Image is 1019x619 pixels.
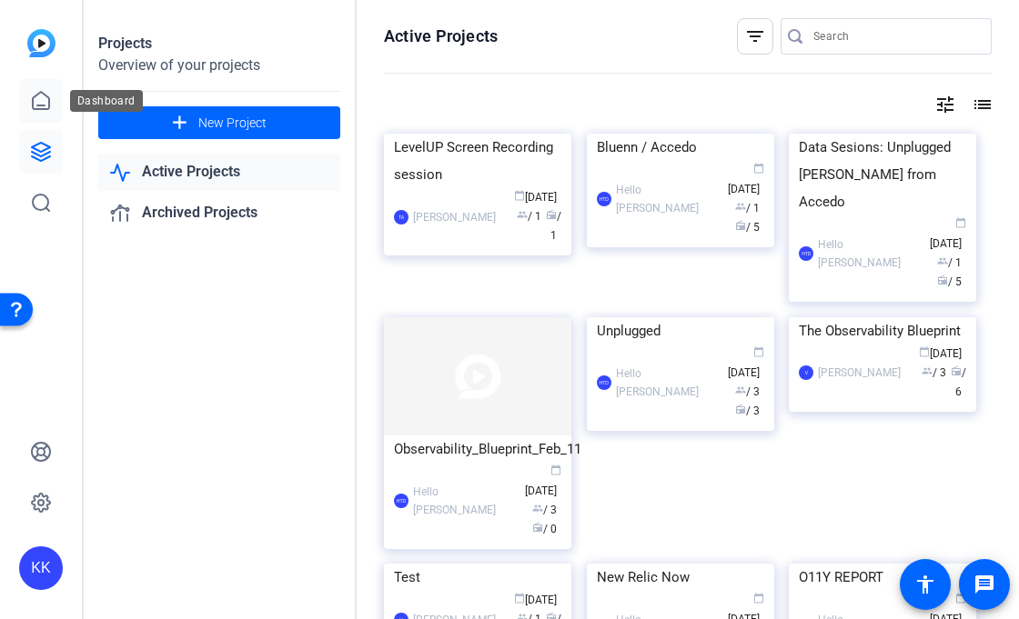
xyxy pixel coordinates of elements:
[818,235,921,272] div: Hello [PERSON_NAME]
[914,574,936,595] mat-icon: accessibility
[753,346,764,357] span: calendar_today
[799,365,813,380] div: V
[753,163,764,174] span: calendar_today
[813,25,977,47] input: Search
[597,317,764,344] div: Unplugged
[937,275,962,288] span: / 5
[98,33,340,55] div: Projects
[937,255,948,266] span: group
[514,593,525,604] span: calendar_today
[744,25,766,47] mat-icon: filter_list
[532,503,543,514] span: group
[753,593,764,604] span: calendar_today
[970,94,992,115] mat-icon: list
[934,94,956,115] mat-icon: tune
[616,364,719,401] div: Hello [PERSON_NAME]
[955,217,966,228] span: calendar_today
[919,347,962,360] span: [DATE]
[937,275,948,285] span: radio
[937,256,962,269] span: / 1
[735,404,746,414] span: radio
[514,190,525,201] span: calendar_today
[98,55,340,76] div: Overview of your projects
[198,114,267,133] span: New Project
[70,90,143,112] div: Dashboard
[919,346,930,357] span: calendar_today
[394,134,561,188] div: LevelUP Screen Recording session
[27,29,55,57] img: blue-gradient.svg
[413,208,496,226] div: [PERSON_NAME]
[517,210,541,223] span: / 1
[98,154,340,191] a: Active Projects
[799,246,813,261] div: HTD
[799,317,966,344] div: The Observability Blueprint
[384,25,498,47] h1: Active Projects
[532,523,557,535] span: / 0
[799,564,966,591] div: O11Y REPORT
[735,201,746,212] span: group
[517,209,528,220] span: group
[951,366,966,398] span: / 6
[818,364,901,382] div: [PERSON_NAME]
[98,195,340,232] a: Archived Projects
[98,106,340,139] button: New Project
[735,384,746,395] span: group
[735,404,760,417] span: / 3
[922,365,933,376] span: group
[799,134,966,215] div: Data Sesions: Unplugged [PERSON_NAME] from Accedo
[550,464,561,475] span: calendar_today
[532,522,543,533] span: radio
[19,546,63,590] div: KK
[532,504,557,516] span: / 3
[546,210,561,242] span: / 1
[394,494,409,508] div: HTD
[597,564,764,591] div: New Relic Now
[955,593,966,604] span: calendar_today
[525,465,561,497] span: [DATE]
[546,209,557,220] span: radio
[394,564,561,591] div: Test
[514,594,557,606] span: [DATE]
[168,112,191,135] mat-icon: add
[951,365,962,376] span: radio
[597,134,764,161] div: Bluenn / Accedo
[735,385,760,398] span: / 3
[514,191,557,204] span: [DATE]
[922,366,946,379] span: / 3
[394,435,561,463] div: Observability_Blueprint_Feb_11
[413,483,516,519] div: Hello [PERSON_NAME]
[974,574,995,595] mat-icon: message
[597,192,611,206] div: HTD
[597,375,611,390] div: HTD
[616,181,719,217] div: Hello [PERSON_NAME]
[735,220,746,231] span: radio
[728,347,764,379] span: [DATE]
[735,221,760,234] span: / 5
[735,202,760,215] span: / 1
[394,210,409,225] div: TA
